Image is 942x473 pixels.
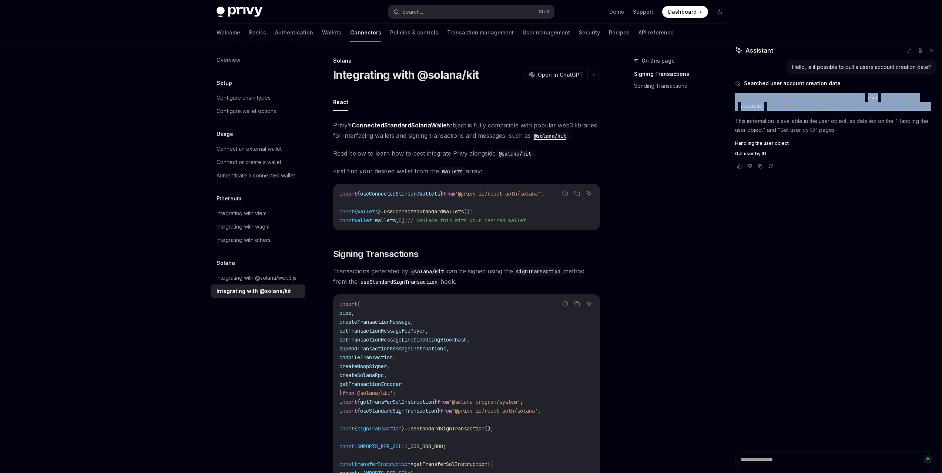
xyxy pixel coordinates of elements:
[381,208,384,215] span: =
[735,151,936,157] a: Get user by ID
[439,167,466,176] code: wallets
[668,8,697,16] span: Dashboard
[641,56,675,65] span: On this page
[375,217,396,224] span: wallets
[217,7,262,17] img: dark logo
[217,222,271,231] div: Integrating with wagmi
[360,407,437,414] span: useStandardSignTransaction
[496,150,534,158] code: @solana/kit
[440,407,452,414] span: from
[333,68,479,81] h1: Integrating with @solana/kit
[387,363,390,370] span: ,
[211,53,305,67] a: Overview
[217,287,291,296] div: Integrating with @solana/kit
[408,267,447,276] code: @solana/kit
[440,190,443,197] span: }
[923,455,932,464] button: Send message
[402,7,423,16] div: Search...
[339,399,357,405] span: import
[390,24,438,41] a: Policies & controls
[735,117,936,134] p: This information is available in the user object, as detailed on the "Handling the user object" a...
[638,24,674,41] a: API reference
[339,345,446,352] span: appendTransactionMessageInstructions
[211,169,305,182] a: Authenticate a connected wallet
[584,299,594,309] button: Ask AI
[339,217,354,224] span: const
[217,171,295,180] div: Authenticate a connected wallet
[396,217,399,224] span: [
[339,381,402,387] span: getTransactionEncoder
[358,278,440,286] code: useStandardSignTransaction
[360,399,434,405] span: getTransferSolInstruction
[354,443,402,450] span: LAMPORTS_PER_SOL
[393,354,396,361] span: ,
[402,217,408,224] span: ];
[217,24,240,41] a: Welcome
[538,407,541,414] span: ;
[357,425,402,432] span: signTransaction
[333,148,600,159] span: Read below to learn how to best integrate Privy alongside .
[560,189,570,198] button: Report incorrect code
[217,158,281,167] div: Connect or create a wallet
[339,363,387,370] span: createNoopSigner
[217,56,240,64] div: Overview
[735,151,766,157] span: Get user by ID
[449,399,520,405] span: '@solana-program/system'
[538,71,583,79] span: Open in ChatGPT
[524,69,587,81] button: Open in ChatGPT
[339,319,410,325] span: createTransactionMessage
[735,140,789,146] span: Handling the user object
[333,57,600,64] div: Solana
[211,207,305,220] a: Integrating with viem
[523,24,570,41] a: User management
[378,208,381,215] span: }
[634,68,732,80] a: Signing Transactions
[339,301,357,307] span: import
[384,208,464,215] span: useConnectedStandardWallets
[405,443,443,450] span: 1_000_000_000
[633,8,653,16] a: Support
[217,194,241,203] h5: Ethereum
[792,63,931,71] div: Hello, is it possible to pull a users account creation date?
[217,93,271,102] div: Configure chain types
[351,310,354,316] span: ,
[333,266,600,287] span: Transactions generated by can be signed using the method from the hook.
[714,6,726,18] button: Toggle dark mode
[446,345,449,352] span: ,
[211,284,305,298] a: Integrating with @solana/kit
[745,46,773,55] span: Assistant
[217,107,276,116] div: Configure wallet options
[437,399,449,405] span: from
[217,259,235,267] h5: Solana
[333,248,419,260] span: Signing Transactions
[584,189,594,198] button: Ask AI
[452,407,538,414] span: '@privy-io/react-auth/solana'
[333,120,600,141] span: Privy’s object is fully compatible with popular web3 libraries for interfacing wallets and signin...
[217,273,296,282] div: Integrating with @solana/web3.js
[217,209,266,218] div: Integrating with viem
[735,140,936,146] a: Handling the user object
[339,190,357,197] span: import
[339,327,425,334] span: setTransactionMessageFeePayer
[339,372,384,379] span: createSolanaRpc
[455,190,541,197] span: '@privy-io/react-auth/solana'
[443,443,446,450] span: ;
[217,236,271,244] div: Integrating with ethers
[333,166,600,176] span: First find your desired wallet from the array:
[275,24,313,41] a: Authentication
[520,399,523,405] span: ;
[339,336,467,343] span: setTransactionMessageLifetimeUsingBlockhash
[735,80,936,87] button: Searched user account creation date
[399,217,402,224] span: 0
[339,407,357,414] span: import
[425,327,428,334] span: ,
[539,9,550,15] span: Ctrl K
[357,399,360,405] span: {
[357,301,360,307] span: {
[249,24,266,41] a: Basics
[531,132,569,140] code: @solana/kit
[211,142,305,156] a: Connect an external wallet
[464,208,473,215] span: ();
[868,95,878,101] span: user
[634,80,732,92] a: Sending Transactions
